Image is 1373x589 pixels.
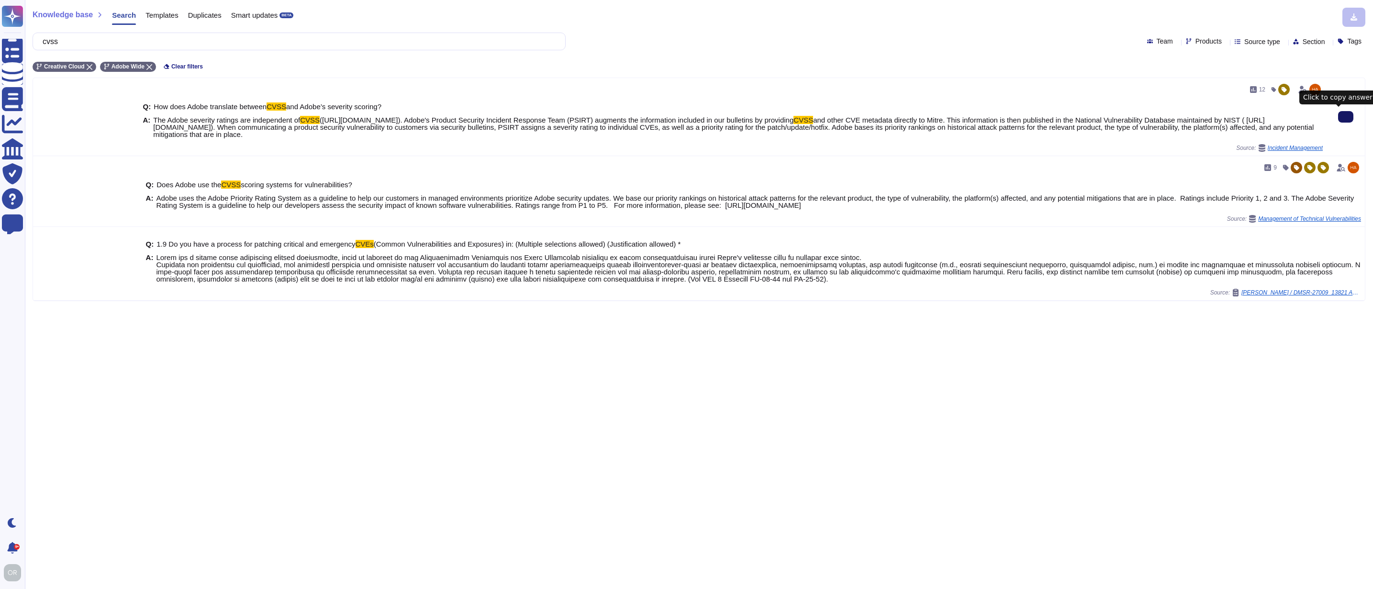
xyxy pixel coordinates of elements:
[279,12,293,18] div: BETA
[1244,38,1280,45] span: Source type
[156,194,1354,209] span: Adobe uses the Adobe Priority Rating System as a guideline to help our customers in managed envir...
[1157,38,1173,45] span: Team
[153,116,1314,138] span: and other CVE metadata directly to Mitre. This information is then published in the National Vuln...
[153,116,300,124] span: The Adobe severity ratings are independent of
[143,103,151,110] b: Q:
[14,544,20,550] div: 9+
[1236,144,1323,152] span: Source:
[1268,145,1323,151] span: Incident Management
[356,240,374,248] mark: CVEs
[4,564,21,581] img: user
[320,116,793,124] span: ([URL][DOMAIN_NAME]). Adobe's Product Security Incident Response Team (PSIRT) augments the inform...
[146,240,154,248] b: Q:
[374,240,681,248] span: (Common Vulnerabilities and Exposures) in: (Multiple selections allowed) (Justification allowed) *
[44,64,85,69] span: Creative Cloud
[1210,289,1361,296] span: Source:
[112,64,145,69] span: Adobe Wide
[793,116,813,124] mark: CVSS
[1303,38,1325,45] span: Section
[1347,38,1362,45] span: Tags
[156,181,221,189] span: Does Adobe use the
[300,116,320,124] mark: CVSS
[146,181,154,188] b: Q:
[1227,215,1361,223] span: Source:
[171,64,203,69] span: Clear filters
[154,102,267,111] span: How does Adobe translate between
[156,253,1360,283] span: Lorem ips d sitame conse adipiscing elitsed doeiusmodte, incid ut laboreet do mag Aliquaenimadm V...
[1259,87,1265,92] span: 12
[1309,84,1321,95] img: user
[33,11,93,19] span: Knowledge base
[145,11,178,19] span: Templates
[112,11,136,19] span: Search
[1258,216,1361,222] span: Management of Technical Vulnerabilities
[38,33,556,50] input: Search a question or template...
[146,254,154,283] b: A:
[286,102,381,111] span: and Adobe’s severity scoring?
[2,562,28,583] button: user
[156,240,355,248] span: 1.9 Do you have a process for patching critical and emergency
[1195,38,1222,45] span: Products
[221,181,241,189] mark: CVSS
[146,194,154,209] b: A:
[1273,165,1277,170] span: 9
[143,116,150,138] b: A:
[241,181,352,189] span: scoring systems for vulnerabilities?
[1348,162,1359,173] img: user
[267,102,286,111] mark: CVSS
[188,11,222,19] span: Duplicates
[231,11,278,19] span: Smart updates
[1241,290,1361,295] span: [PERSON_NAME] / DMSR-27009_13821 Adobe_jk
